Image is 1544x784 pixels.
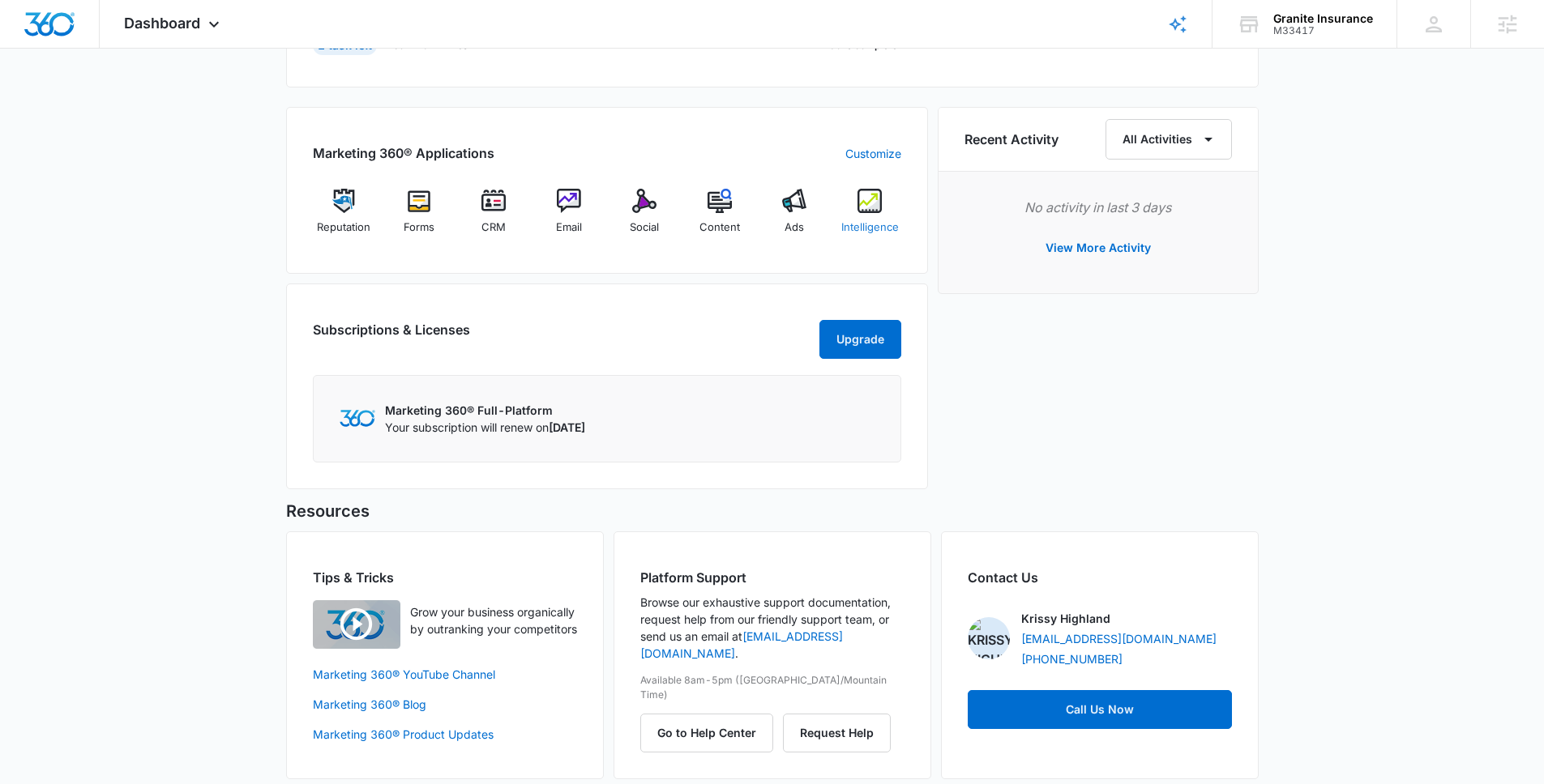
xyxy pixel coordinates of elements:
a: Go to Help Center [640,726,783,739]
p: Grow your business organically by outranking your competitors [410,603,577,637]
a: Marketing 360® Product Updates [313,726,577,743]
button: Go to Help Center [640,714,773,752]
a: [EMAIL_ADDRESS][DOMAIN_NAME] [640,629,843,660]
a: Marketing 360® Blog [313,696,577,713]
h5: Resources [286,499,1259,523]
a: Social [614,189,676,247]
h6: Recent Activity [964,130,1059,149]
h2: Marketing 360® Applications [313,143,494,163]
span: Dashboard [124,15,200,32]
a: Ads [763,189,826,247]
span: CRM [481,219,506,236]
span: Social [630,219,659,236]
a: [EMAIL_ADDRESS][DOMAIN_NAME] [1021,630,1217,647]
span: Ads [785,219,804,236]
a: Customize [845,145,901,162]
div: account id [1273,25,1373,36]
p: Browse our exhaustive support documentation, request help from our friendly support team, or send... [640,594,905,662]
p: Available 8am-5pm ([GEOGRAPHIC_DATA]/Mountain Time) [640,673,905,702]
img: Quick Overview Video [313,600,400,649]
img: Krissy Highland [968,617,1010,659]
button: Upgrade [819,320,901,359]
a: Call Us Now [968,690,1232,729]
h2: Contact Us [968,568,1232,587]
a: Email [538,189,601,247]
p: Krissy Highland [1021,610,1110,627]
button: All Activities [1106,119,1232,160]
span: [DATE] [549,420,585,434]
h2: Subscriptions & Licenses [313,320,470,352]
a: Forms [387,189,450,247]
button: Request Help [783,714,891,752]
a: Content [688,189,751,247]
button: View More Activity [1029,228,1167,267]
span: Intelligence [841,219,899,236]
img: Marketing 360 Logo [340,410,375,427]
span: Content [699,219,740,236]
span: Reputation [317,219,370,236]
p: Your subscription will renew on [385,419,585,436]
a: CRM [463,189,525,247]
h2: Tips & Tricks [313,568,577,587]
span: Forms [404,219,434,236]
a: Request Help [783,726,891,739]
a: [PHONE_NUMBER] [1021,650,1123,667]
a: Marketing 360® YouTube Channel [313,666,577,683]
h2: Platform Support [640,568,905,587]
div: account name [1273,12,1373,25]
p: Marketing 360® Full-Platform [385,402,585,419]
a: Reputation [313,189,375,247]
span: Email [556,219,582,236]
a: Intelligence [839,189,901,247]
p: No activity in last 3 days [964,198,1232,217]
